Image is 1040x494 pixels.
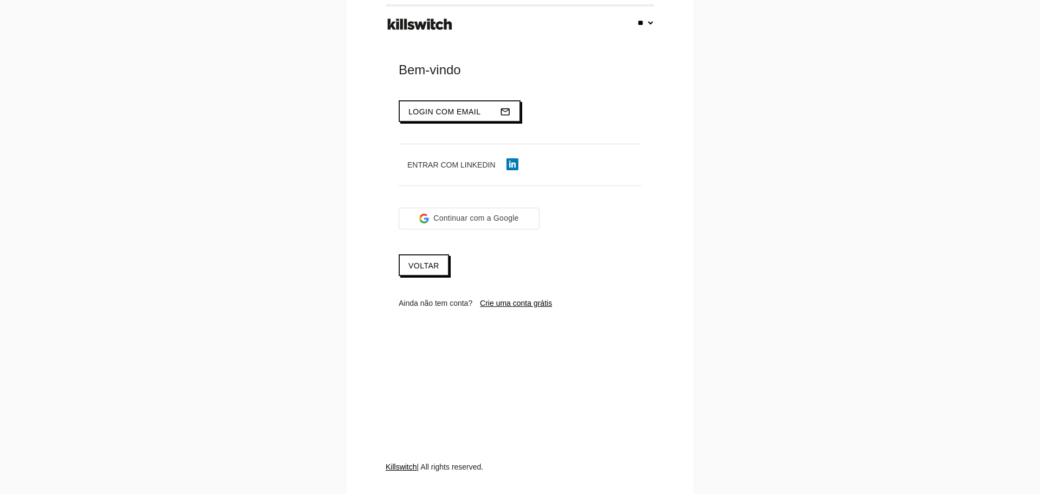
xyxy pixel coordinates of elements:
[399,61,641,79] div: Bem-vindo
[407,161,496,169] span: Entrar com LinkedIn
[386,461,654,494] div: | All rights reserved.
[386,463,417,471] a: Killswitch
[399,208,539,229] div: Continuar com a Google
[500,101,511,122] i: mail_outline
[433,213,518,224] span: Continuar com a Google
[399,155,527,175] button: Entrar com LinkedIn
[385,15,454,34] img: ks-logo-black-footer.png
[408,107,481,116] span: Login com email
[480,299,552,307] a: Crie uma conta grátis
[399,100,521,122] button: Login com emailmail_outline
[399,254,449,276] a: Voltar
[506,158,518,170] img: linkedin-icon.png
[399,299,472,307] span: Ainda não tem conta?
